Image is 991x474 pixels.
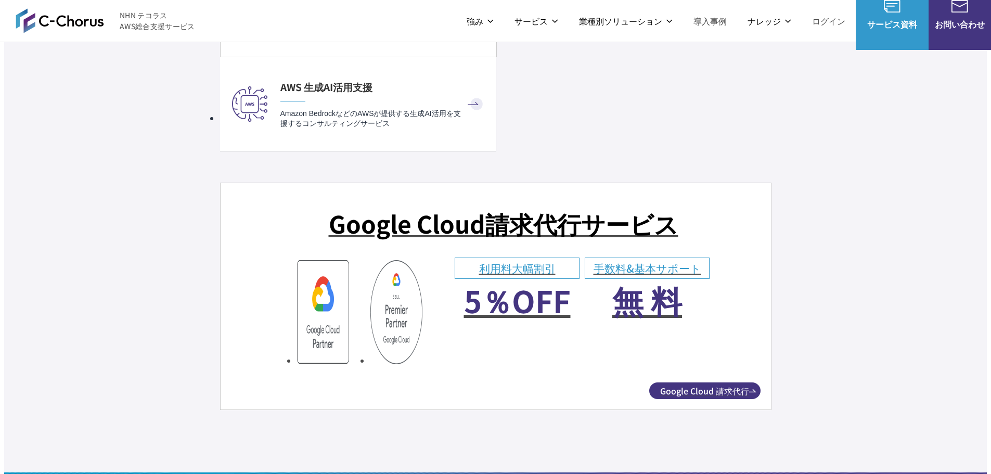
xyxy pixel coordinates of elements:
[856,18,929,31] span: サービス資料
[220,183,771,410] a: Google Cloud請求代行サービス Google Cloud Partner SELL PremierPartner Google Cloud 利用料大幅割引 5％OFF 手数料&基本サポ...
[585,258,710,279] dt: 手数料&基本サポート
[220,57,496,151] a: AWS 生成AI活用支援 Amazon BedrockなどのAWSが提供する生成AI活用を支援するコンサルティングサービス
[280,109,485,129] p: Amazon BedrockなどのAWSが提供する生成AI活用を支援するコンサルティングサービス
[748,15,791,28] p: ナレッジ
[329,206,678,242] h3: Google Cloud 請求代行サービス
[280,80,485,95] h4: AWS 生成AI活用支援
[120,10,195,32] span: NHN テコラス AWS総合支援サービス
[16,8,104,33] img: AWS総合支援サービス C-Chorus
[514,15,558,28] p: サービス
[812,15,845,28] a: ログイン
[585,284,710,315] dd: 無 料
[16,8,195,33] a: AWS総合支援サービス C-Chorus NHN テコラスAWS総合支援サービス
[297,260,349,364] img: Google Cloud Partner
[929,18,991,31] span: お問い合わせ
[649,385,761,398] span: Google Cloud 請求代行
[464,278,571,322] strong: 5％OFF
[467,15,494,28] p: 強み
[579,15,673,28] p: 業種別ソリューション
[455,258,580,279] dt: 利用料大幅割引
[693,15,727,28] a: 導入事例
[370,260,422,364] img: SELL PremierPartner Google Cloud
